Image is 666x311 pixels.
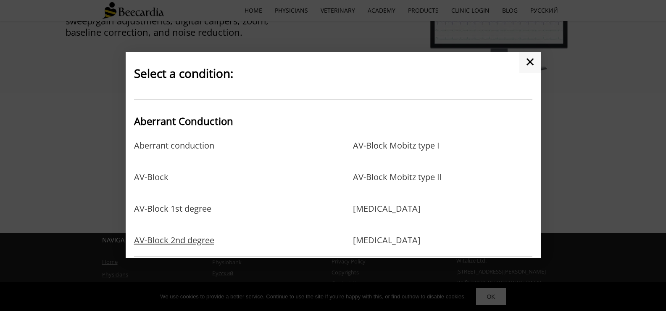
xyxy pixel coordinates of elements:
a: AV-Block 1st degree [134,204,211,231]
a: AV-Block [134,172,168,199]
a: AV-Block Mobitz type II [353,172,442,199]
a: AV-Block 2nd degree [134,235,214,245]
a: [MEDICAL_DATA] [353,235,421,245]
a: Aberrant conduction [134,141,214,168]
span: Select a condition: [134,65,233,81]
a: ✕ [519,52,541,73]
a: [MEDICAL_DATA] [353,204,421,231]
a: AV-Block Mobitz type I [353,141,440,168]
span: Aberrant Conduction [134,114,233,128]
